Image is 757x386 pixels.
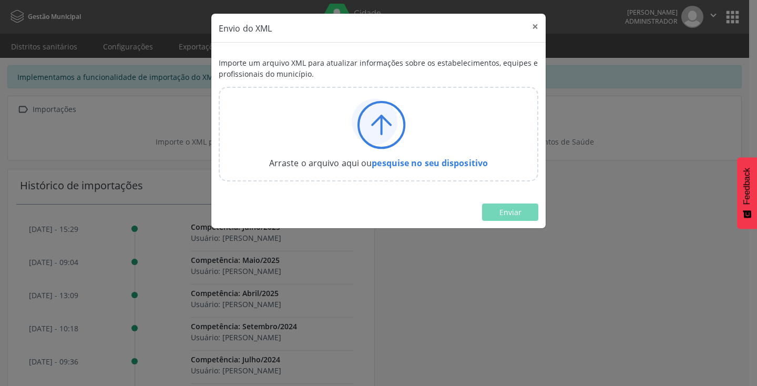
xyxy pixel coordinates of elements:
[219,23,272,34] span: Envio do XML
[742,168,752,205] span: Feedback
[219,50,538,87] div: Importe um arquivo XML para atualizar informações sobre os estabelecimentos, equipes e profission...
[499,207,521,217] span: Enviar
[737,157,757,229] button: Feedback - Mostrar pesquisa
[482,204,538,221] button: Enviar
[231,157,526,169] div: Arraste o arquivo aqui ou
[525,14,546,39] button: Close
[372,157,488,169] a: pesquise no seu dispositivo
